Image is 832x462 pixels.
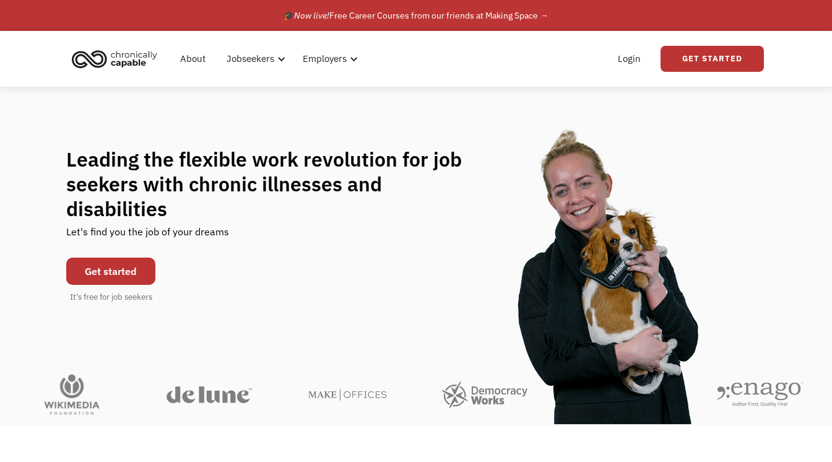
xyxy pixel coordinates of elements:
[284,8,548,23] div: 🎓 Free Career Courses from our friends at Making Space →
[173,39,213,79] a: About
[294,10,329,21] em: Now live!
[66,147,486,221] h1: Leading the flexible work revolution for job seekers with chronic illnesses and disabilities
[219,39,289,79] div: Jobseekers
[68,45,161,72] img: Chronically Capable logo
[66,258,155,285] a: Get started
[303,51,347,66] div: Employers
[66,221,229,251] div: Let's find you the job of your dreams
[70,291,152,303] div: It's free for job seekers
[661,46,764,72] a: Get Started
[295,39,362,79] div: Employers
[227,51,274,66] div: Jobseekers
[610,39,648,79] a: Login
[68,45,167,72] a: home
